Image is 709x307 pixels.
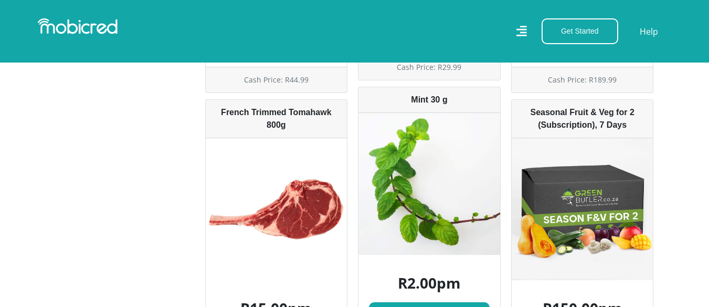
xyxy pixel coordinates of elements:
[512,100,653,138] div: Seasonal Fruit & Veg for 2 (Subscription), 7 Days
[548,75,617,85] span: Cash Price: R189.99
[639,25,659,38] a: Help
[38,18,118,34] img: Mobicred
[512,138,653,280] img: Seasonal Fruit &amp; Veg for 2 (Subscription), 7 Days
[206,138,347,280] img: French Trimmed Tomahawk 800g
[358,113,500,255] img: Mint 30 g
[206,100,347,138] div: French Trimmed Tomahawk 800g
[358,87,500,113] div: Mint 30 g
[542,18,618,44] button: Get Started
[397,62,461,72] span: Cash Price: R29.99
[369,272,490,294] p: R2.00pm
[244,75,309,85] span: Cash Price: R44.99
